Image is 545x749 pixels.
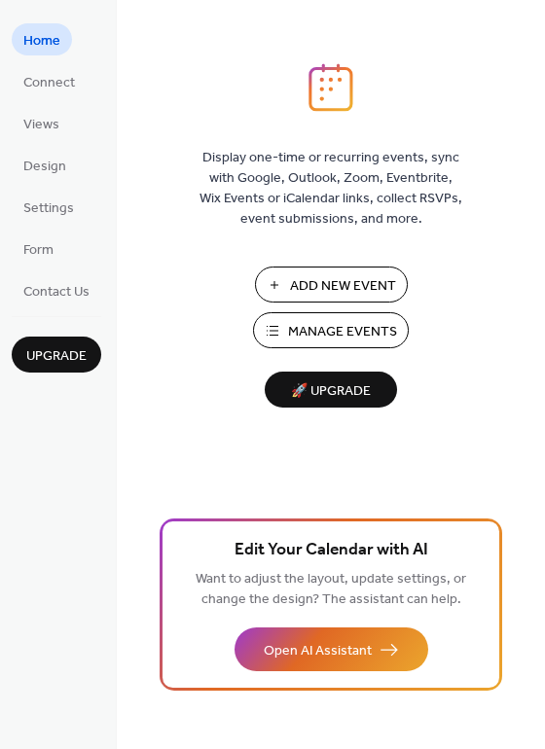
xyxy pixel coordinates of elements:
[264,641,372,661] span: Open AI Assistant
[23,115,59,135] span: Views
[12,337,101,373] button: Upgrade
[23,282,90,303] span: Contact Us
[253,312,409,348] button: Manage Events
[196,566,466,613] span: Want to adjust the layout, update settings, or change the design? The assistant can help.
[23,240,54,261] span: Form
[12,65,87,97] a: Connect
[200,148,462,230] span: Display one-time or recurring events, sync with Google, Outlook, Zoom, Eventbrite, Wix Events or ...
[23,31,60,52] span: Home
[12,274,101,306] a: Contact Us
[235,537,428,564] span: Edit Your Calendar with AI
[309,63,353,112] img: logo_icon.svg
[23,157,66,177] span: Design
[12,191,86,223] a: Settings
[23,198,74,219] span: Settings
[290,276,396,297] span: Add New Event
[23,73,75,93] span: Connect
[12,107,71,139] a: Views
[255,267,408,303] button: Add New Event
[276,378,385,405] span: 🚀 Upgrade
[288,322,397,342] span: Manage Events
[265,372,397,408] button: 🚀 Upgrade
[12,23,72,55] a: Home
[12,149,78,181] a: Design
[235,627,428,671] button: Open AI Assistant
[12,232,65,265] a: Form
[26,346,87,367] span: Upgrade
